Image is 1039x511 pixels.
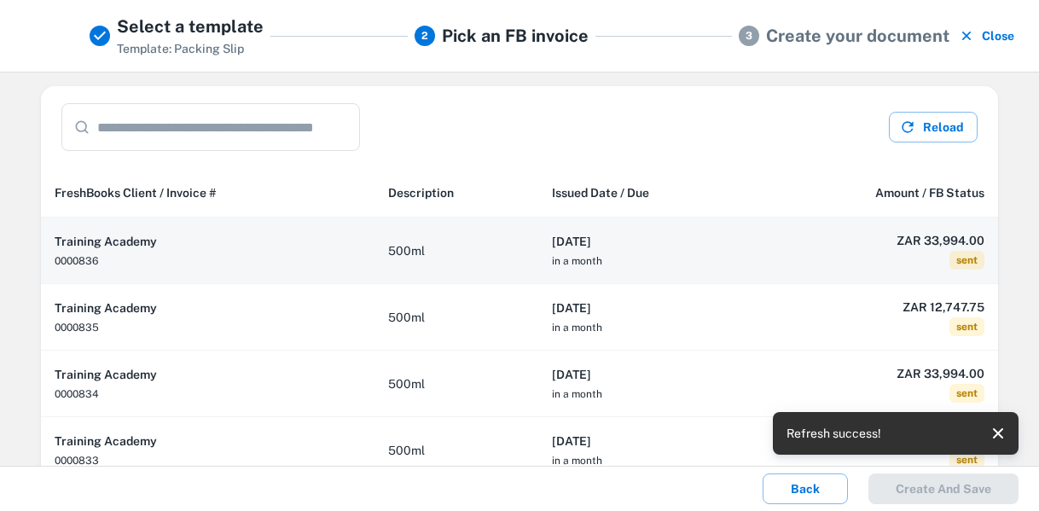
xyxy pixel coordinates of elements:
div: Refresh success! [787,417,881,450]
text: 2 [421,30,428,42]
h5: Pick an FB invoice [442,23,589,49]
h5: Create your document [766,23,949,49]
td: 500ml [374,417,538,484]
button: close [984,420,1012,447]
td: 500ml [374,284,538,351]
h6: Training Academy [55,365,361,384]
button: Close [956,14,1019,58]
span: sent [949,450,984,469]
h6: [DATE] [552,365,744,384]
h6: [DATE] [552,432,744,450]
text: 3 [746,30,752,42]
span: FreshBooks Client / Invoice # [55,183,217,203]
span: Template: Packing Slip [117,42,244,55]
td: 500ml [374,351,538,417]
span: in a month [552,322,602,334]
span: 0000833 [55,455,99,467]
span: Issued Date / Due [552,183,649,203]
h6: [DATE] [552,299,744,317]
span: sent [949,317,984,336]
h5: Select a template [117,14,264,39]
span: Amount / FB Status [875,183,984,203]
span: 0000834 [55,388,99,400]
span: Description [388,183,454,203]
h6: Training Academy [55,432,361,450]
h6: ZAR 33,994.00 [771,231,984,250]
h6: ZAR 12,747.75 [771,298,984,316]
td: 500ml [374,218,538,284]
span: sent [949,384,984,403]
span: sent [949,251,984,270]
h6: ZAR 12,747.75 [771,431,984,450]
h6: Training Academy [55,232,361,251]
span: 0000835 [55,322,99,334]
h6: [DATE] [552,232,744,251]
span: in a month [552,255,602,267]
span: in a month [552,455,602,467]
span: in a month [552,388,602,400]
h6: ZAR 33,994.00 [771,364,984,383]
button: Reload [889,112,978,142]
h6: Training Academy [55,299,361,317]
span: 0000836 [55,255,98,267]
button: Back [763,473,848,504]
